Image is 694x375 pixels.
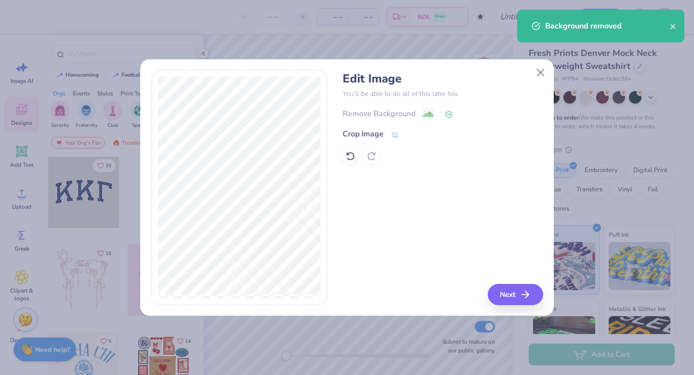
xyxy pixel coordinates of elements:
[532,63,550,81] button: Close
[343,72,543,86] h4: Edit Image
[670,20,677,32] button: close
[343,128,384,140] div: Crop Image
[545,20,670,32] div: Background removed
[488,284,543,305] button: Next
[343,89,543,99] p: You’ll be able to do all of this later too.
